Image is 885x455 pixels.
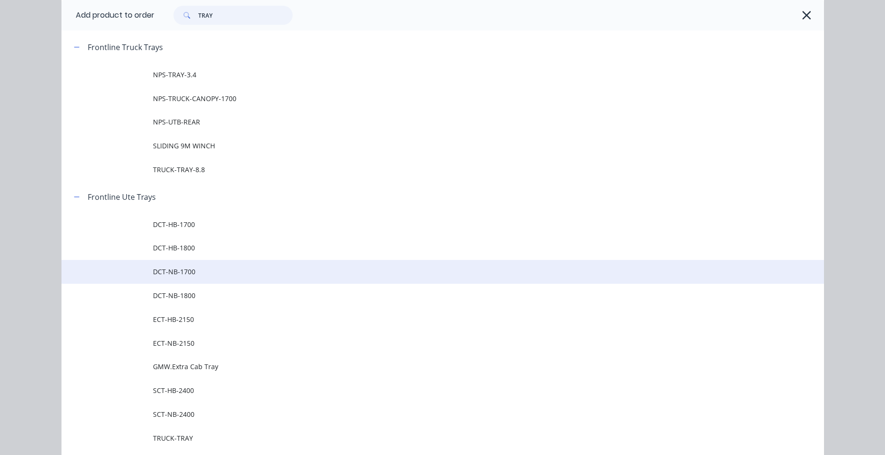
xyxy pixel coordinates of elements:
input: Search... [198,6,293,25]
span: SCT-NB-2400 [153,409,690,419]
span: NPS-UTB-REAR [153,117,690,127]
span: DCT-HB-1800 [153,243,690,253]
span: SCT-HB-2400 [153,385,690,395]
span: ECT-NB-2150 [153,338,690,348]
span: DCT-HB-1700 [153,219,690,229]
span: ECT-HB-2150 [153,314,690,324]
span: NPS-TRUCK-CANOPY-1700 [153,93,690,103]
div: Frontline Truck Trays [88,41,163,53]
span: TRUCK-TRAY-8.8 [153,165,690,175]
div: Frontline Ute Trays [88,191,156,203]
span: NPS-TRAY-3.4 [153,70,690,80]
span: DCT-NB-1800 [153,290,690,300]
span: DCT-NB-1700 [153,267,690,277]
span: SLIDING 9M WINCH [153,141,690,151]
span: GMW.Extra Cab Tray [153,362,690,372]
span: TRUCK-TRAY [153,433,690,443]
